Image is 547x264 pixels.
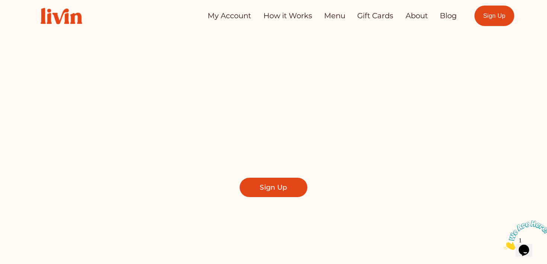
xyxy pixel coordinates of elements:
[406,9,428,23] a: About
[208,9,251,23] a: My Account
[151,130,396,162] span: Find a local chef who prepares customized, healthy meals in your kitchen
[324,9,345,23] a: Menu
[240,178,307,197] a: Sign Up
[474,6,514,26] a: Sign Up
[357,9,393,23] a: Gift Cards
[440,9,457,23] a: Blog
[3,3,6,9] span: 1
[263,9,312,23] a: How it Works
[117,82,430,118] span: Take Back Your Evenings
[501,218,547,253] iframe: chat widget
[3,3,49,32] img: Chat attention grabber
